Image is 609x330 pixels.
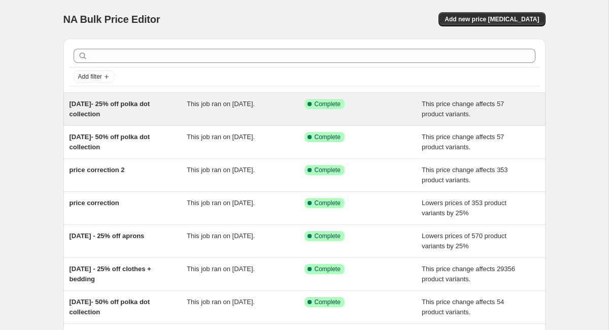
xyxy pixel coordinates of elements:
[315,232,341,240] span: Complete
[187,199,255,207] span: This job ran on [DATE].
[422,133,504,151] span: This price change affects 57 product variants.
[438,12,545,26] button: Add new price [MEDICAL_DATA]
[422,199,506,217] span: Lowers prices of 353 product variants by 25%
[445,15,539,23] span: Add new price [MEDICAL_DATA]
[187,166,255,174] span: This job ran on [DATE].
[187,265,255,273] span: This job ran on [DATE].
[422,298,504,316] span: This price change affects 54 product variants.
[78,73,102,81] span: Add filter
[70,133,150,151] span: [DATE]- 50% off polka dot collection
[70,298,150,316] span: [DATE]- 50% off polka dot collection
[422,265,515,283] span: This price change affects 29356 product variants.
[187,232,255,240] span: This job ran on [DATE].
[315,298,341,306] span: Complete
[315,199,341,207] span: Complete
[315,166,341,174] span: Complete
[422,100,504,118] span: This price change affects 57 product variants.
[70,265,151,283] span: [DATE] - 25% off clothes + bedding
[70,199,119,207] span: price correction
[70,100,150,118] span: [DATE]- 25% off polka dot collection
[74,71,114,83] button: Add filter
[315,133,341,141] span: Complete
[422,166,508,184] span: This price change affects 353 product variants.
[315,265,341,273] span: Complete
[70,232,145,240] span: [DATE] - 25% off aprons
[187,100,255,108] span: This job ran on [DATE].
[187,298,255,306] span: This job ran on [DATE].
[315,100,341,108] span: Complete
[70,166,125,174] span: price correction 2
[422,232,506,250] span: Lowers prices of 570 product variants by 25%
[63,14,160,25] span: NA Bulk Price Editor
[187,133,255,141] span: This job ran on [DATE].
